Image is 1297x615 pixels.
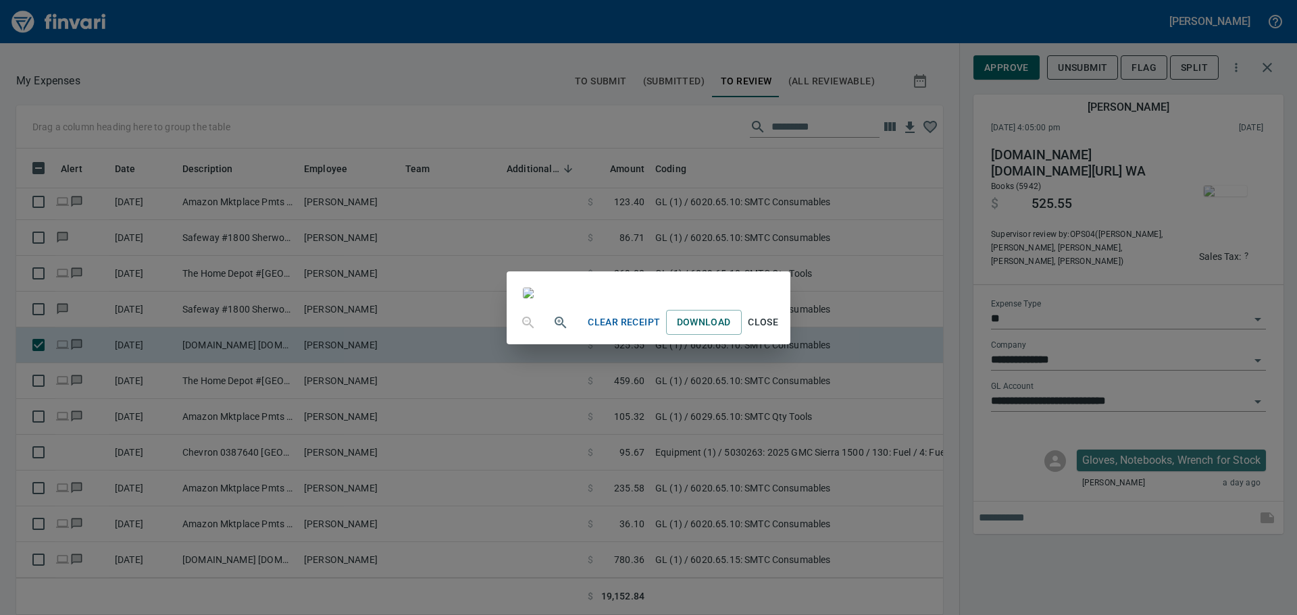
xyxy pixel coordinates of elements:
[588,314,660,331] span: Clear Receipt
[523,288,534,298] img: receipts%2Ftapani%2F2025-10-06%2FhHr4pQ9rZQXg0bIVbTbB0Wu9arr1__Xz0higgITNfRqx6dbEFo_1.jpg
[677,314,731,331] span: Download
[666,310,742,335] a: Download
[582,310,665,335] button: Clear Receipt
[742,310,785,335] button: Close
[747,314,780,331] span: Close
